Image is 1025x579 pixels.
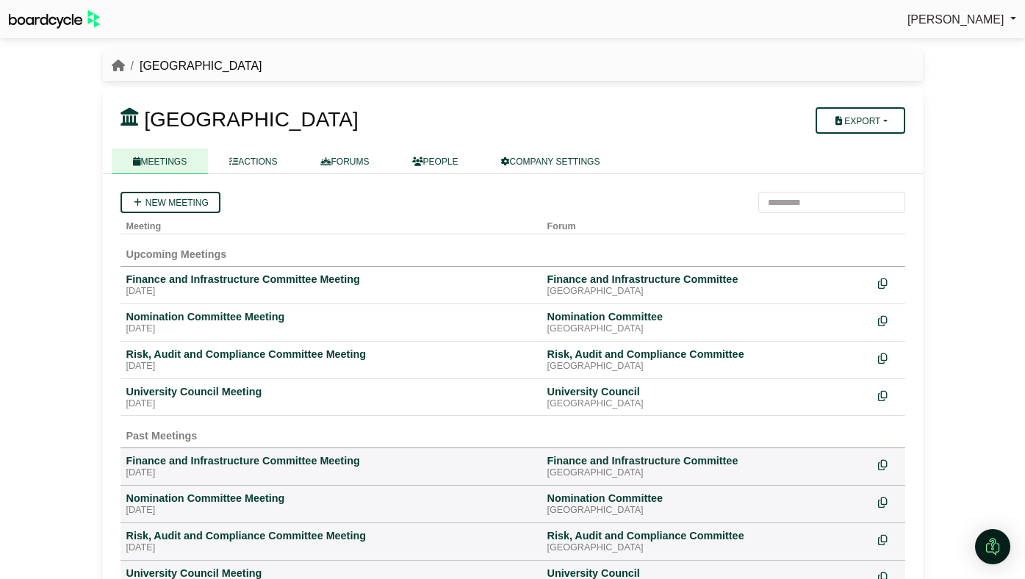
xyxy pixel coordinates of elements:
[125,57,262,76] li: [GEOGRAPHIC_DATA]
[547,454,866,467] div: Finance and Infrastructure Committee
[299,148,391,174] a: FORUMS
[878,385,899,405] div: Make a copy
[547,385,866,410] a: University Council [GEOGRAPHIC_DATA]
[126,529,536,542] div: Risk, Audit and Compliance Committee Meeting
[547,348,866,373] a: Risk, Audit and Compliance Committee [GEOGRAPHIC_DATA]
[9,10,100,29] img: BoardcycleBlackGreen-aaafeed430059cb809a45853b8cf6d952af9d84e6e89e1f1685b34bfd5cb7d64.svg
[907,13,1004,26] span: [PERSON_NAME]
[126,529,536,554] a: Risk, Audit and Compliance Committee Meeting [DATE]
[878,310,899,330] div: Make a copy
[126,273,536,286] div: Finance and Infrastructure Committee Meeting
[126,361,536,373] div: [DATE]
[547,273,866,298] a: Finance and Infrastructure Committee [GEOGRAPHIC_DATA]
[126,273,536,298] a: Finance and Infrastructure Committee Meeting [DATE]
[121,234,905,267] td: Upcoming Meetings
[547,542,866,554] div: [GEOGRAPHIC_DATA]
[547,454,866,479] a: Finance and Infrastructure Committee [GEOGRAPHIC_DATA]
[547,467,866,479] div: [GEOGRAPHIC_DATA]
[547,385,866,398] div: University Council
[112,57,262,76] nav: breadcrumb
[126,286,536,298] div: [DATE]
[547,492,866,505] div: Nomination Committee
[878,348,899,367] div: Make a copy
[208,148,298,174] a: ACTIONS
[126,323,536,335] div: [DATE]
[547,273,866,286] div: Finance and Infrastructure Committee
[878,492,899,511] div: Make a copy
[126,385,536,410] a: University Council Meeting [DATE]
[126,310,536,323] div: Nomination Committee Meeting
[547,492,866,517] a: Nomination Committee [GEOGRAPHIC_DATA]
[547,310,866,323] div: Nomination Committee
[126,385,536,398] div: University Council Meeting
[878,273,899,292] div: Make a copy
[907,10,1016,29] a: [PERSON_NAME]
[391,148,480,174] a: PEOPLE
[547,310,866,335] a: Nomination Committee [GEOGRAPHIC_DATA]
[126,542,536,554] div: [DATE]
[126,454,536,467] div: Finance and Infrastructure Committee Meeting
[480,148,622,174] a: COMPANY SETTINGS
[878,454,899,474] div: Make a copy
[126,454,536,479] a: Finance and Infrastructure Committee Meeting [DATE]
[126,348,536,361] div: Risk, Audit and Compliance Committee Meeting
[112,148,209,174] a: MEETINGS
[126,492,536,505] div: Nomination Committee Meeting
[121,192,220,213] a: New meeting
[144,108,358,131] span: [GEOGRAPHIC_DATA]
[126,348,536,373] a: Risk, Audit and Compliance Committee Meeting [DATE]
[547,398,866,410] div: [GEOGRAPHIC_DATA]
[126,505,536,517] div: [DATE]
[121,213,542,234] th: Meeting
[547,323,866,335] div: [GEOGRAPHIC_DATA]
[547,286,866,298] div: [GEOGRAPHIC_DATA]
[878,529,899,549] div: Make a copy
[975,529,1010,564] div: Open Intercom Messenger
[816,107,904,134] button: Export
[542,213,872,234] th: Forum
[547,505,866,517] div: [GEOGRAPHIC_DATA]
[547,361,866,373] div: [GEOGRAPHIC_DATA]
[126,467,536,479] div: [DATE]
[547,529,866,554] a: Risk, Audit and Compliance Committee [GEOGRAPHIC_DATA]
[126,492,536,517] a: Nomination Committee Meeting [DATE]
[126,398,536,410] div: [DATE]
[547,348,866,361] div: Risk, Audit and Compliance Committee
[121,416,905,448] td: Past Meetings
[126,310,536,335] a: Nomination Committee Meeting [DATE]
[547,529,866,542] div: Risk, Audit and Compliance Committee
